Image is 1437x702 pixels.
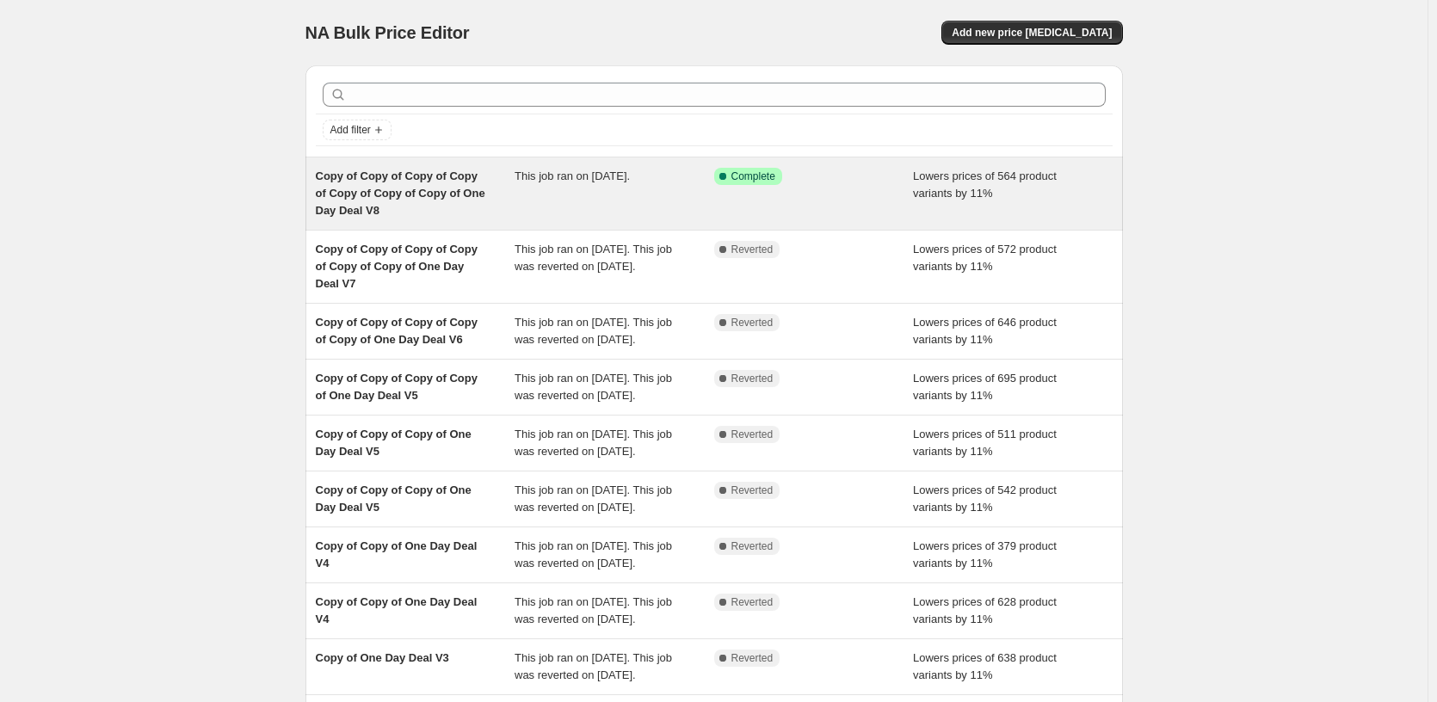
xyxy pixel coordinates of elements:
[515,595,672,625] span: This job ran on [DATE]. This job was reverted on [DATE].
[316,372,478,402] span: Copy of Copy of Copy of Copy of One Day Deal V5
[731,169,775,183] span: Complete
[515,651,672,681] span: This job ran on [DATE]. This job was reverted on [DATE].
[731,372,774,385] span: Reverted
[515,169,630,182] span: This job ran on [DATE].
[731,483,774,497] span: Reverted
[316,595,478,625] span: Copy of Copy of One Day Deal V4
[731,243,774,256] span: Reverted
[913,243,1057,273] span: Lowers prices of 572 product variants by 11%
[913,428,1057,458] span: Lowers prices of 511 product variants by 11%
[913,595,1057,625] span: Lowers prices of 628 product variants by 11%
[913,539,1057,570] span: Lowers prices of 379 product variants by 11%
[316,539,478,570] span: Copy of Copy of One Day Deal V4
[941,21,1122,45] button: Add new price [MEDICAL_DATA]
[316,428,472,458] span: Copy of Copy of Copy of One Day Deal V5
[316,651,449,664] span: Copy of One Day Deal V3
[330,123,371,137] span: Add filter
[731,539,774,553] span: Reverted
[316,243,478,290] span: Copy of Copy of Copy of Copy of Copy of Copy of One Day Deal V7
[731,316,774,329] span: Reverted
[316,316,478,346] span: Copy of Copy of Copy of Copy of Copy of One Day Deal V6
[952,26,1112,40] span: Add new price [MEDICAL_DATA]
[515,243,672,273] span: This job ran on [DATE]. This job was reverted on [DATE].
[323,120,392,140] button: Add filter
[913,483,1057,514] span: Lowers prices of 542 product variants by 11%
[515,372,672,402] span: This job ran on [DATE]. This job was reverted on [DATE].
[913,169,1057,200] span: Lowers prices of 564 product variants by 11%
[731,595,774,609] span: Reverted
[316,169,485,217] span: Copy of Copy of Copy of Copy of Copy of Copy of Copy of One Day Deal V8
[913,316,1057,346] span: Lowers prices of 646 product variants by 11%
[515,483,672,514] span: This job ran on [DATE]. This job was reverted on [DATE].
[305,23,470,42] span: NA Bulk Price Editor
[316,483,472,514] span: Copy of Copy of Copy of One Day Deal V5
[515,428,672,458] span: This job ran on [DATE]. This job was reverted on [DATE].
[731,428,774,441] span: Reverted
[515,539,672,570] span: This job ran on [DATE]. This job was reverted on [DATE].
[731,651,774,665] span: Reverted
[515,316,672,346] span: This job ran on [DATE]. This job was reverted on [DATE].
[913,372,1057,402] span: Lowers prices of 695 product variants by 11%
[913,651,1057,681] span: Lowers prices of 638 product variants by 11%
